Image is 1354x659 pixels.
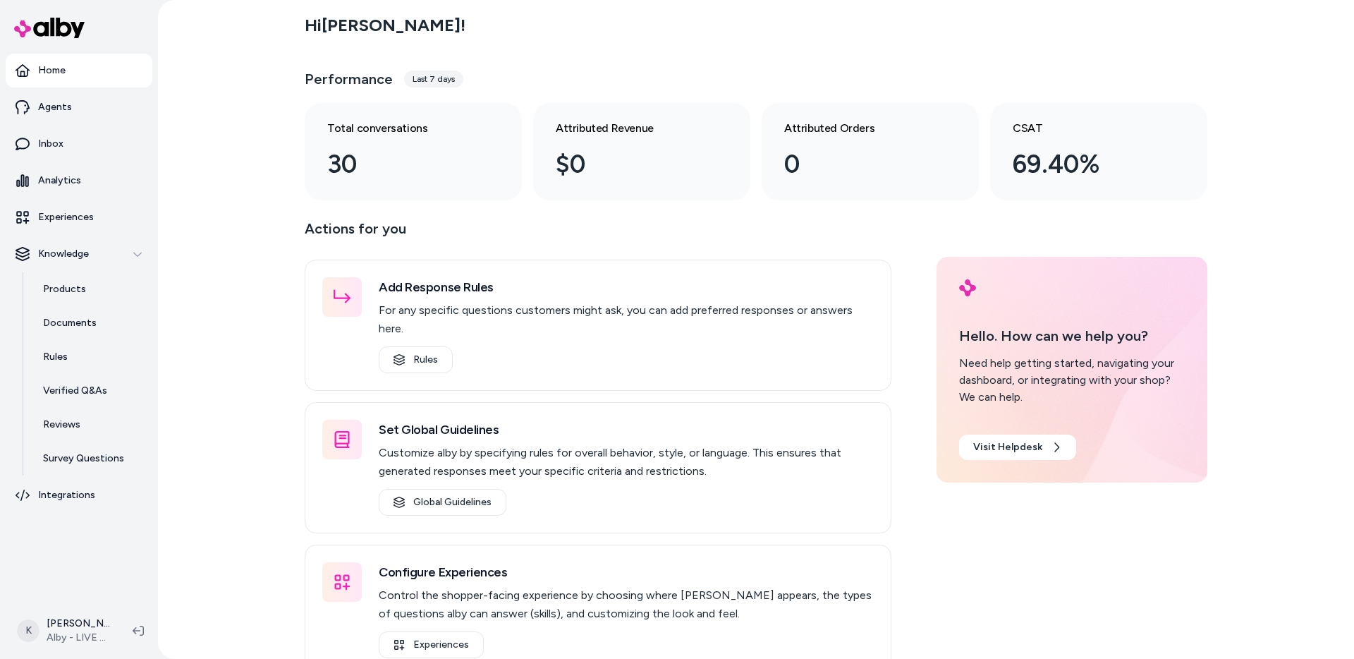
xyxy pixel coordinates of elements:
p: Documents [43,316,97,330]
div: Need help getting started, navigating your dashboard, or integrating with your shop? We can help. [959,355,1185,406]
a: Attributed Orders 0 [762,103,979,200]
p: Agents [38,100,72,114]
p: Verified Q&As [43,384,107,398]
a: Inbox [6,127,152,161]
img: alby Logo [14,18,85,38]
p: Inbox [38,137,63,151]
a: Verified Q&As [29,374,152,408]
a: Survey Questions [29,442,152,476]
h3: Add Response Rules [379,277,874,297]
div: 30 [327,145,477,183]
h3: Attributed Revenue [556,120,705,137]
a: Total conversations 30 [305,103,522,200]
button: Knowledge [6,237,152,271]
a: Products [29,272,152,306]
a: Experiences [6,200,152,234]
h3: Set Global Guidelines [379,420,874,440]
h2: Hi [PERSON_NAME] ! [305,15,465,36]
a: CSAT 69.40% [990,103,1207,200]
p: Reviews [43,418,80,432]
a: Rules [379,346,453,373]
h3: Attributed Orders [784,120,934,137]
a: Global Guidelines [379,489,506,516]
p: Rules [43,350,68,364]
a: Reviews [29,408,152,442]
p: Knowledge [38,247,89,261]
button: K[PERSON_NAME]Alby - LIVE on [DOMAIN_NAME] [8,608,121,653]
a: Documents [29,306,152,340]
div: Last 7 days [404,71,463,87]
p: Products [43,282,86,296]
a: Analytics [6,164,152,198]
img: alby Logo [959,279,976,296]
p: Analytics [38,174,81,188]
h3: CSAT [1013,120,1162,137]
p: Control the shopper-facing experience by choosing where [PERSON_NAME] appears, the types of quest... [379,586,874,623]
p: Actions for you [305,217,891,251]
span: Alby - LIVE on [DOMAIN_NAME] [47,631,110,645]
p: Experiences [38,210,94,224]
p: [PERSON_NAME] [47,617,110,631]
h3: Total conversations [327,120,477,137]
a: Home [6,54,152,87]
h3: Performance [305,69,393,89]
p: For any specific questions customers might ask, you can add preferred responses or answers here. [379,301,874,338]
p: Integrations [38,488,95,502]
p: Customize alby by specifying rules for overall behavior, style, or language. This ensures that ge... [379,444,874,480]
a: Integrations [6,478,152,512]
div: 69.40% [1013,145,1162,183]
a: Agents [6,90,152,124]
a: Visit Helpdesk [959,435,1076,460]
div: 0 [784,145,934,183]
a: Experiences [379,631,484,658]
div: $0 [556,145,705,183]
p: Home [38,64,66,78]
p: Survey Questions [43,452,124,466]
span: K [17,619,39,642]
h3: Configure Experiences [379,562,874,582]
p: Hello. How can we help you? [959,325,1185,346]
a: Rules [29,340,152,374]
a: Attributed Revenue $0 [533,103,750,200]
